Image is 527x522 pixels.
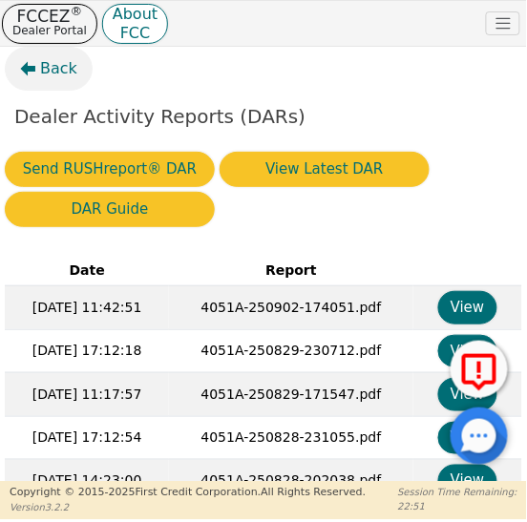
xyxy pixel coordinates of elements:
button: View [438,335,498,368]
button: View [438,291,498,324]
td: 4051A-250828-202038.pdf [169,460,412,504]
button: AboutFCC [102,4,168,44]
button: Toggle navigation [486,11,520,36]
th: Report [169,256,412,286]
td: [DATE] 14:23:00 [5,460,169,504]
td: 4051A-250902-174051.pdf [169,286,412,330]
p: FCC [113,29,158,38]
td: 4051A-250828-231055.pdf [169,416,412,460]
button: FCCEZ®Dealer Portal [2,4,97,44]
button: View [438,465,498,498]
td: [DATE] 11:42:51 [5,286,169,330]
td: 4051A-250829-230712.pdf [169,329,412,373]
p: FCCEZ [12,10,87,23]
button: View [438,422,498,455]
span: All Rights Reserved. [261,487,366,499]
button: Send RUSHreport® DAR [5,152,215,187]
h2: Dealer Activity Reports (DARs) [14,105,513,128]
th: Date [5,256,169,286]
button: Back [5,47,93,91]
span: Back [40,57,77,80]
p: Session Time Remaining: [398,486,517,500]
p: Version 3.2.2 [10,501,366,515]
td: [DATE] 17:12:54 [5,416,169,460]
p: 22:51 [398,500,517,514]
button: Report Error to FCC [451,341,508,398]
button: DAR Guide [5,192,215,227]
td: 4051A-250829-171547.pdf [169,373,412,417]
sup: ® [71,4,83,18]
td: [DATE] 17:12:18 [5,329,169,373]
button: View Latest DAR [220,152,430,187]
td: [DATE] 11:17:57 [5,373,169,417]
p: Copyright © 2015- 2025 First Credit Corporation. [10,486,366,502]
p: Dealer Portal [12,23,87,38]
button: View [438,378,498,411]
p: About [113,10,158,19]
